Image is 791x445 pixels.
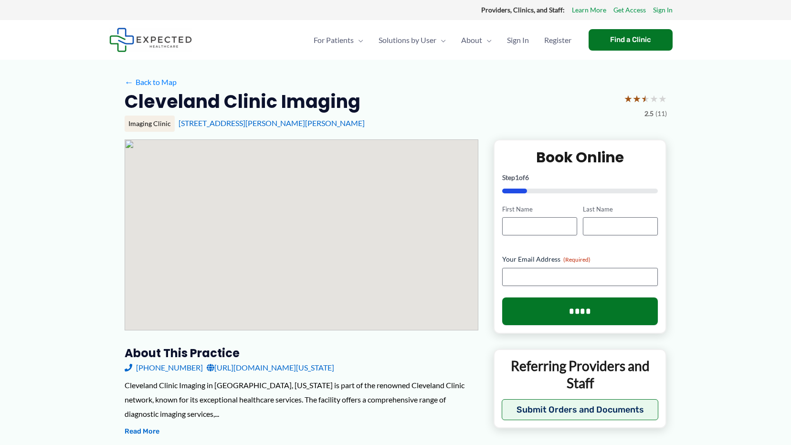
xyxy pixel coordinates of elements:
nav: Primary Site Navigation [306,23,579,57]
span: ← [125,77,134,86]
a: Solutions by UserMenu Toggle [371,23,454,57]
label: First Name [502,205,577,214]
h2: Book Online [502,148,658,167]
span: Sign In [507,23,529,57]
label: Your Email Address [502,254,658,264]
a: Register [537,23,579,57]
span: Menu Toggle [436,23,446,57]
span: 2.5 [644,107,654,120]
a: Sign In [499,23,537,57]
span: Menu Toggle [482,23,492,57]
span: Register [544,23,571,57]
button: Read More [125,426,159,437]
button: Submit Orders and Documents [502,399,659,420]
a: [STREET_ADDRESS][PERSON_NAME][PERSON_NAME] [179,118,365,127]
span: ★ [658,90,667,107]
span: 6 [525,173,529,181]
a: Learn More [572,4,606,16]
label: Last Name [583,205,658,214]
a: Find a Clinic [589,29,673,51]
span: For Patients [314,23,354,57]
span: 1 [515,173,519,181]
a: AboutMenu Toggle [454,23,499,57]
span: ★ [633,90,641,107]
a: Get Access [613,4,646,16]
span: Solutions by User [379,23,436,57]
span: ★ [650,90,658,107]
p: Referring Providers and Staff [502,357,659,392]
h3: About this practice [125,346,478,360]
span: Menu Toggle [354,23,363,57]
span: ★ [624,90,633,107]
span: ★ [641,90,650,107]
a: For PatientsMenu Toggle [306,23,371,57]
span: (11) [655,107,667,120]
span: About [461,23,482,57]
a: [URL][DOMAIN_NAME][US_STATE] [207,360,334,375]
span: (Required) [563,256,591,263]
a: [PHONE_NUMBER] [125,360,203,375]
div: Imaging Clinic [125,116,175,132]
a: ←Back to Map [125,75,177,89]
img: Expected Healthcare Logo - side, dark font, small [109,28,192,52]
p: Step of [502,174,658,181]
h2: Cleveland Clinic Imaging [125,90,360,113]
strong: Providers, Clinics, and Staff: [481,6,565,14]
div: Cleveland Clinic Imaging in [GEOGRAPHIC_DATA], [US_STATE] is part of the renowned Cleveland Clini... [125,378,478,421]
a: Sign In [653,4,673,16]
